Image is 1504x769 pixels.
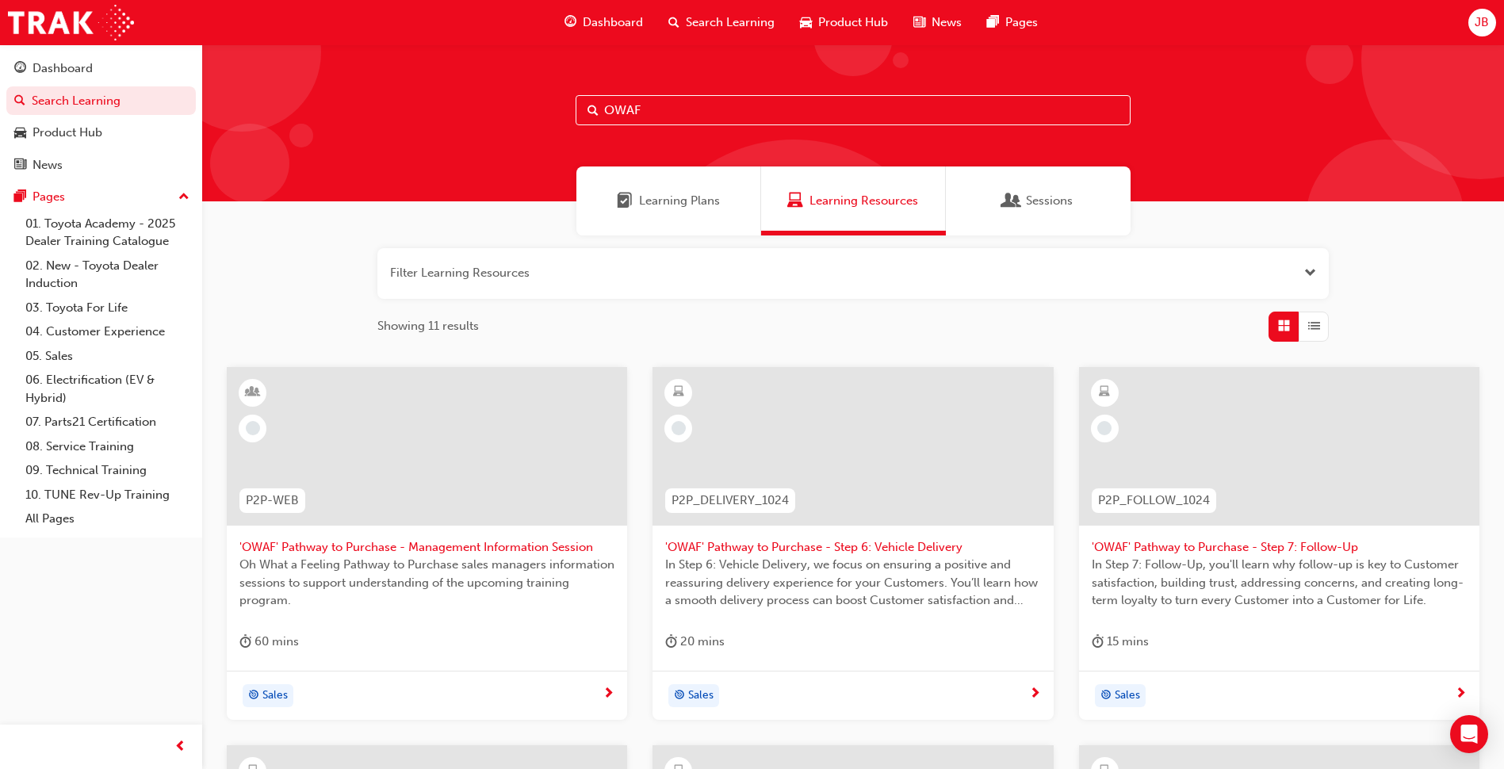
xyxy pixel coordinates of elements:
a: 04. Customer Experience [19,319,196,344]
div: 60 mins [239,632,299,652]
span: Sessions [1026,192,1073,210]
span: pages-icon [987,13,999,33]
span: Learning Plans [617,192,633,210]
a: News [6,151,196,180]
span: target-icon [1100,686,1112,706]
span: guage-icon [14,62,26,76]
span: learningRecordVerb_NONE-icon [672,421,686,435]
span: pages-icon [14,190,26,205]
span: Search Learning [686,13,775,32]
div: Open Intercom Messenger [1450,715,1488,753]
span: Showing 11 results [377,317,479,335]
a: 06. Electrification (EV & Hybrid) [19,368,196,410]
div: Product Hub [33,124,102,142]
a: Learning PlansLearning Plans [576,166,761,235]
span: car-icon [800,13,812,33]
input: Search... [576,95,1131,125]
span: In Step 7: Follow-Up, you'll learn why follow-up is key to Customer satisfaction, building trust,... [1092,556,1467,610]
span: Sales [262,687,288,705]
a: All Pages [19,507,196,531]
span: Grid [1278,317,1290,335]
span: Dashboard [583,13,643,32]
span: Product Hub [818,13,888,32]
a: guage-iconDashboard [552,6,656,39]
a: P2P_DELIVERY_1024'OWAF' Pathway to Purchase - Step 6: Vehicle DeliveryIn Step 6: Vehicle Delivery... [652,367,1053,721]
button: DashboardSearch LearningProduct HubNews [6,51,196,182]
span: news-icon [913,13,925,33]
a: 03. Toyota For Life [19,296,196,320]
a: 09. Technical Training [19,458,196,483]
span: Learning Plans [639,192,720,210]
button: Open the filter [1304,264,1316,282]
span: target-icon [248,686,259,706]
span: learningRecordVerb_NONE-icon [246,421,260,435]
a: P2P_FOLLOW_1024'OWAF' Pathway to Purchase - Step 7: Follow-UpIn Step 7: Follow-Up, you'll learn w... [1079,367,1479,721]
span: learningResourceType_INSTRUCTOR_LED-icon [247,382,258,403]
span: duration-icon [239,632,251,652]
span: 'OWAF' Pathway to Purchase - Management Information Session [239,538,614,557]
a: 08. Service Training [19,434,196,459]
a: 10. TUNE Rev-Up Training [19,483,196,507]
span: Pages [1005,13,1038,32]
div: 15 mins [1092,632,1149,652]
span: Learning Resources [787,192,803,210]
span: search-icon [668,13,679,33]
button: Pages [6,182,196,212]
span: learningResourceType_ELEARNING-icon [1099,382,1110,403]
span: prev-icon [174,737,186,757]
span: Sales [688,687,714,705]
a: SessionsSessions [946,166,1131,235]
a: 01. Toyota Academy - 2025 Dealer Training Catalogue [19,212,196,254]
span: car-icon [14,126,26,140]
a: Search Learning [6,86,196,116]
span: Sessions [1004,192,1020,210]
span: next-icon [1029,687,1041,702]
a: Product Hub [6,118,196,147]
span: news-icon [14,159,26,173]
span: P2P-WEB [246,492,299,510]
span: up-icon [178,187,189,208]
a: search-iconSearch Learning [656,6,787,39]
span: List [1308,317,1320,335]
span: learningResourceType_ELEARNING-icon [673,382,684,403]
span: News [932,13,962,32]
span: Search [587,101,599,120]
a: P2P-WEB'OWAF' Pathway to Purchase - Management Information SessionOh What a Feeling Pathway to Pu... [227,367,627,721]
div: Pages [33,188,65,206]
span: learningRecordVerb_NONE-icon [1097,421,1112,435]
span: P2P_FOLLOW_1024 [1098,492,1210,510]
button: JB [1468,9,1496,36]
span: next-icon [603,687,614,702]
a: 05. Sales [19,344,196,369]
span: P2P_DELIVERY_1024 [672,492,789,510]
span: target-icon [674,686,685,706]
div: News [33,156,63,174]
span: 'OWAF' Pathway to Purchase - Step 7: Follow-Up [1092,538,1467,557]
a: Dashboard [6,54,196,83]
span: In Step 6: Vehicle Delivery, we focus on ensuring a positive and reassuring delivery experience f... [665,556,1040,610]
span: duration-icon [665,632,677,652]
span: Oh What a Feeling Pathway to Purchase sales managers information sessions to support understandin... [239,556,614,610]
a: 02. New - Toyota Dealer Induction [19,254,196,296]
a: 07. Parts21 Certification [19,410,196,434]
div: Dashboard [33,59,93,78]
a: Learning ResourcesLearning Resources [761,166,946,235]
img: Trak [8,5,134,40]
a: news-iconNews [901,6,974,39]
span: JB [1475,13,1489,32]
span: duration-icon [1092,632,1104,652]
span: Sales [1115,687,1140,705]
div: 20 mins [665,632,725,652]
span: guage-icon [564,13,576,33]
span: 'OWAF' Pathway to Purchase - Step 6: Vehicle Delivery [665,538,1040,557]
a: pages-iconPages [974,6,1051,39]
span: next-icon [1455,687,1467,702]
a: car-iconProduct Hub [787,6,901,39]
span: Learning Resources [809,192,918,210]
span: search-icon [14,94,25,109]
